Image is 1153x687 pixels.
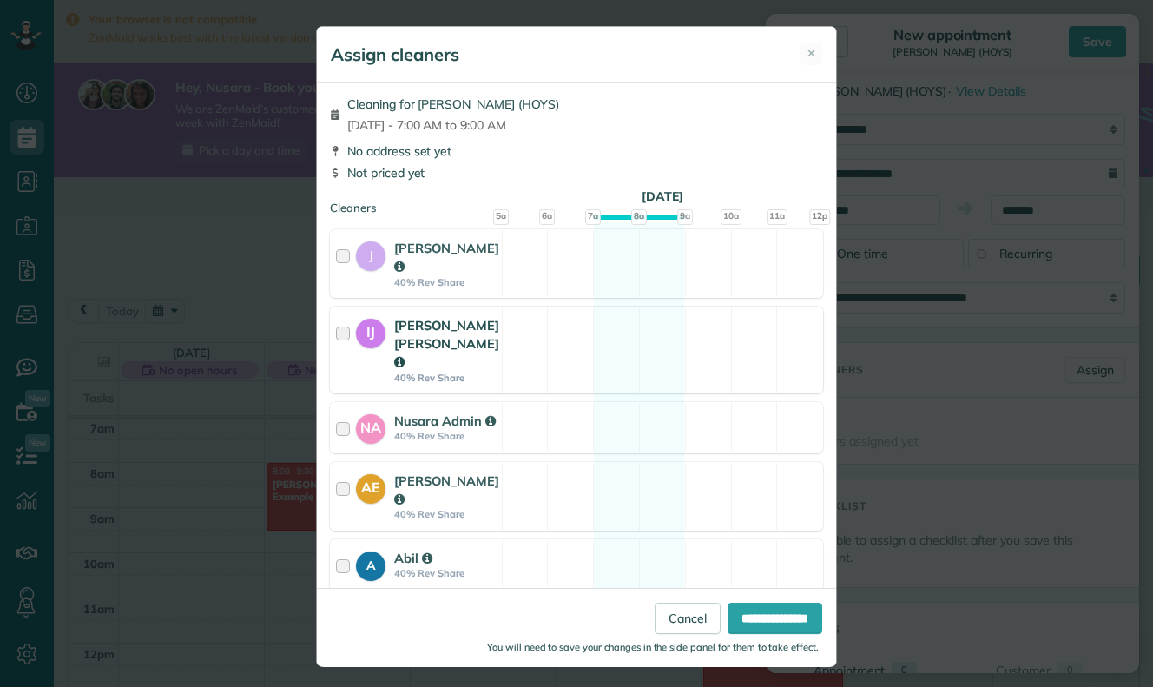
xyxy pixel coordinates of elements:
[394,550,432,566] strong: Abil
[807,45,816,62] span: ✕
[394,317,499,371] strong: [PERSON_NAME] [PERSON_NAME]
[487,641,819,653] small: You will need to save your changes in the side panel for them to take effect.
[394,567,497,579] strong: 40% Rev Share
[394,240,499,274] strong: [PERSON_NAME]
[347,96,559,113] span: Cleaning for [PERSON_NAME] (HOYS)
[356,414,385,439] strong: NA
[330,200,823,205] div: Cleaners
[356,241,385,265] strong: J
[394,430,497,442] strong: 40% Rev Share
[331,43,459,67] h5: Assign cleaners
[347,116,559,134] span: [DATE] - 7:00 AM to 9:00 AM
[394,372,499,384] strong: 40% Rev Share
[394,472,499,507] strong: [PERSON_NAME]
[330,164,823,182] div: Not priced yet
[394,413,495,429] strong: Nusara Admin
[655,603,721,634] a: Cancel
[356,552,385,575] strong: A
[394,508,499,520] strong: 40% Rev Share
[356,474,385,499] strong: AE
[356,319,385,343] strong: IJ
[330,142,823,160] div: No address set yet
[394,276,499,288] strong: 40% Rev Share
